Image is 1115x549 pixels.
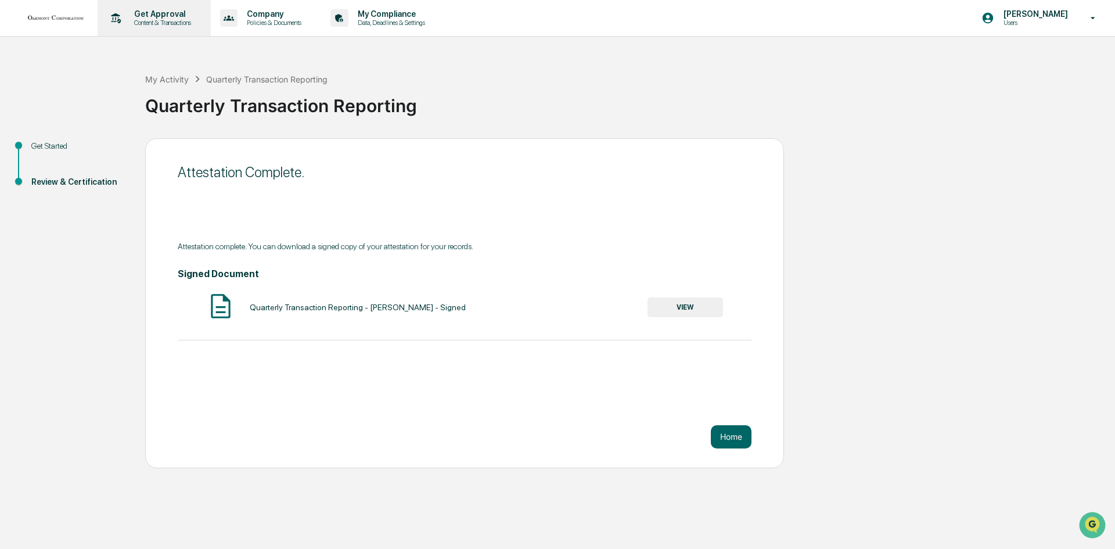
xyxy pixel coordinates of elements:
div: Quarterly Transaction Reporting - [PERSON_NAME] - Signed [250,303,466,312]
a: Powered byPylon [82,196,141,206]
div: We're available if you need us! [39,101,147,110]
p: How can we help? [12,24,211,43]
button: Start new chat [197,92,211,106]
div: Quarterly Transaction Reporting [145,86,1109,116]
button: VIEW [648,297,723,317]
p: Company [238,9,307,19]
div: 🖐️ [12,148,21,157]
h4: Signed Document [178,268,751,279]
p: Policies & Documents [238,19,307,27]
img: logo [28,13,84,22]
iframe: Open customer support [1078,511,1109,542]
p: My Compliance [348,9,431,19]
span: Data Lookup [23,168,73,180]
div: Get Started [31,140,127,152]
button: Home [711,425,751,448]
span: Preclearance [23,146,75,158]
p: Content & Transactions [125,19,197,27]
div: Attestation complete. You can download a signed copy of your attestation for your records. [178,242,751,251]
a: 🖐️Preclearance [7,142,80,163]
p: Get Approval [125,9,197,19]
div: Quarterly Transaction Reporting [206,74,328,84]
div: Attestation Complete. [178,164,751,181]
span: Pylon [116,197,141,206]
a: 🗄️Attestations [80,142,149,163]
p: Data, Deadlines & Settings [348,19,431,27]
div: 🔎 [12,170,21,179]
div: Start new chat [39,89,190,101]
img: 1746055101610-c473b297-6a78-478c-a979-82029cc54cd1 [12,89,33,110]
span: Attestations [96,146,144,158]
img: Document Icon [206,292,235,321]
p: Users [994,19,1074,27]
div: 🗄️ [84,148,93,157]
a: 🔎Data Lookup [7,164,78,185]
div: Review & Certification [31,176,127,188]
p: [PERSON_NAME] [994,9,1074,19]
div: My Activity [145,74,189,84]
